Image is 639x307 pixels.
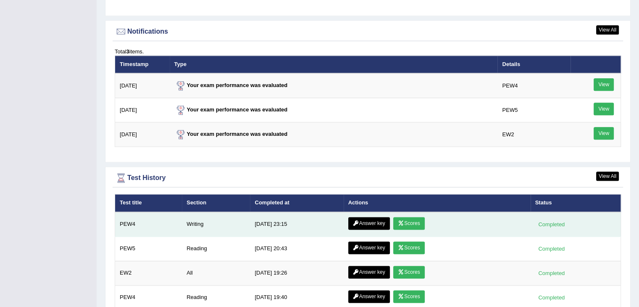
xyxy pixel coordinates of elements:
a: View [594,78,614,91]
td: All [182,261,250,285]
td: [DATE] 19:26 [250,261,343,285]
th: Timestamp [115,56,170,73]
strong: Your exam performance was evaluated [174,106,288,113]
a: View All [596,172,619,181]
td: EW2 [115,261,182,285]
td: [DATE] [115,98,170,122]
div: Completed [535,269,568,278]
th: Section [182,194,250,212]
th: Type [170,56,498,73]
a: View [594,127,614,140]
a: Scores [393,290,424,303]
a: View All [596,25,619,34]
a: Answer key [348,290,390,303]
td: PEW5 [115,236,182,261]
th: Actions [344,194,531,212]
td: [DATE] 23:15 [250,212,343,237]
td: Writing [182,212,250,237]
th: Details [497,56,570,73]
th: Test title [115,194,182,212]
div: Test History [115,172,621,184]
a: Scores [393,217,424,230]
td: PEW4 [115,212,182,237]
a: Answer key [348,217,390,230]
th: Status [531,194,621,212]
div: Total items. [115,48,621,56]
div: Completed [535,244,568,253]
b: 3 [126,48,129,55]
a: Scores [393,241,424,254]
td: [DATE] [115,122,170,147]
td: Reading [182,236,250,261]
div: Completed [535,293,568,302]
div: Completed [535,220,568,229]
td: PEW4 [497,73,570,98]
td: EW2 [497,122,570,147]
td: [DATE] [115,73,170,98]
strong: Your exam performance was evaluated [174,82,288,88]
th: Completed at [250,194,343,212]
div: Notifications [115,25,621,38]
td: [DATE] 20:43 [250,236,343,261]
a: Answer key [348,241,390,254]
a: View [594,103,614,115]
strong: Your exam performance was evaluated [174,131,288,137]
a: Scores [393,266,424,278]
a: Answer key [348,266,390,278]
td: PEW5 [497,98,570,122]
